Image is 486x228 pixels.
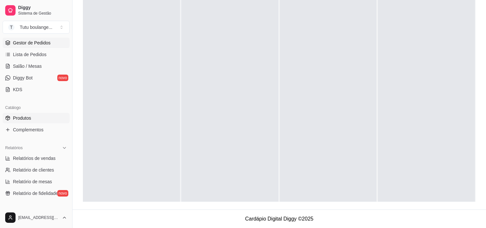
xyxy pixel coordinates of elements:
a: Complementos [3,125,70,135]
a: Relatório de clientes [3,165,70,175]
span: Relatório de fidelidade [13,190,58,197]
a: KDS [3,84,70,95]
a: DiggySistema de Gestão [3,3,70,18]
span: Diggy [18,5,67,11]
a: Relatórios de vendas [3,153,70,163]
span: Gestor de Pedidos [13,40,51,46]
span: T [8,24,15,30]
div: Catálogo [3,102,70,113]
button: [EMAIL_ADDRESS][DOMAIN_NAME] [3,210,70,225]
a: Relatório de mesas [3,176,70,187]
a: Salão / Mesas [3,61,70,71]
span: Lista de Pedidos [13,51,47,58]
span: [EMAIL_ADDRESS][DOMAIN_NAME] [18,215,59,220]
div: Gerenciar [3,206,70,217]
a: Gestor de Pedidos [3,38,70,48]
a: Diggy Botnovo [3,73,70,83]
a: Produtos [3,113,70,123]
a: Relatório de fidelidadenovo [3,188,70,198]
span: Complementos [13,126,43,133]
span: KDS [13,86,22,93]
button: Select a team [3,21,70,34]
span: Relatórios de vendas [13,155,56,162]
a: Lista de Pedidos [3,49,70,60]
span: Relatório de mesas [13,178,52,185]
span: Salão / Mesas [13,63,42,69]
div: Tutu boulange ... [20,24,52,30]
span: Produtos [13,115,31,121]
span: Diggy Bot [13,75,33,81]
footer: Cardápio Digital Diggy © 2025 [73,210,486,228]
span: Relatórios [5,145,23,150]
span: Sistema de Gestão [18,11,67,16]
span: Relatório de clientes [13,167,54,173]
